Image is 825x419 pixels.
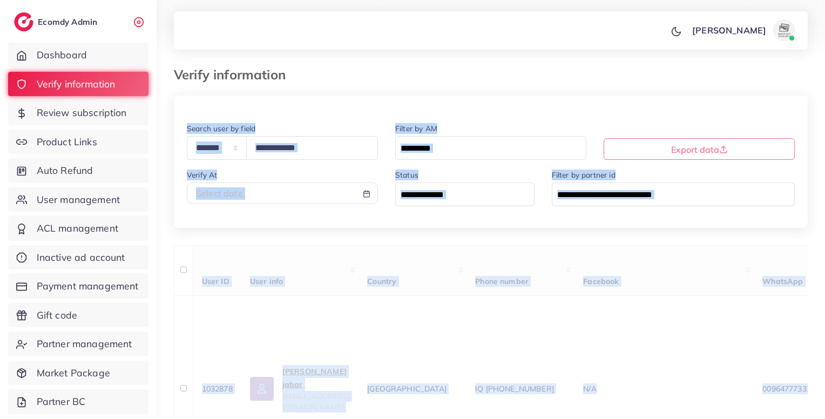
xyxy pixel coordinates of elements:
[8,303,148,328] a: Gift code
[395,170,418,180] label: Status
[395,123,437,134] label: Filter by AM
[395,136,586,159] div: Search for option
[552,170,616,180] label: Filter by partner id
[686,19,799,41] a: [PERSON_NAME]avatar
[8,361,148,386] a: Market Package
[8,245,148,270] a: Inactive ad account
[187,170,217,180] label: Verify At
[692,24,766,37] p: [PERSON_NAME]
[8,216,148,241] a: ACL management
[553,187,781,204] input: Search for option
[552,183,795,206] div: Search for option
[187,123,255,134] label: Search user by field
[8,72,148,97] a: Verify information
[397,187,520,204] input: Search for option
[174,67,294,83] h3: Verify information
[37,135,97,149] span: Product Links
[397,140,572,157] input: Search for option
[773,19,795,41] img: avatar
[604,138,795,160] button: Export data
[38,17,100,27] h2: Ecomdy Admin
[37,221,118,235] span: ACL management
[8,158,148,183] a: Auto Refund
[37,337,132,351] span: Partner management
[37,106,127,120] span: Review subscription
[37,193,120,207] span: User management
[196,188,243,199] span: Select date
[37,48,87,62] span: Dashboard
[395,183,535,206] div: Search for option
[8,389,148,414] a: Partner BC
[8,274,148,299] a: Payment management
[14,12,100,31] a: logoEcomdy Admin
[37,395,86,409] span: Partner BC
[37,164,93,178] span: Auto Refund
[37,366,110,380] span: Market Package
[37,77,116,91] span: Verify information
[8,187,148,212] a: User management
[8,43,148,67] a: Dashboard
[37,251,125,265] span: Inactive ad account
[37,279,139,293] span: Payment management
[671,144,728,155] span: Export data
[37,308,77,322] span: Gift code
[8,130,148,154] a: Product Links
[8,100,148,125] a: Review subscription
[8,332,148,356] a: Partner management
[14,12,33,31] img: logo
